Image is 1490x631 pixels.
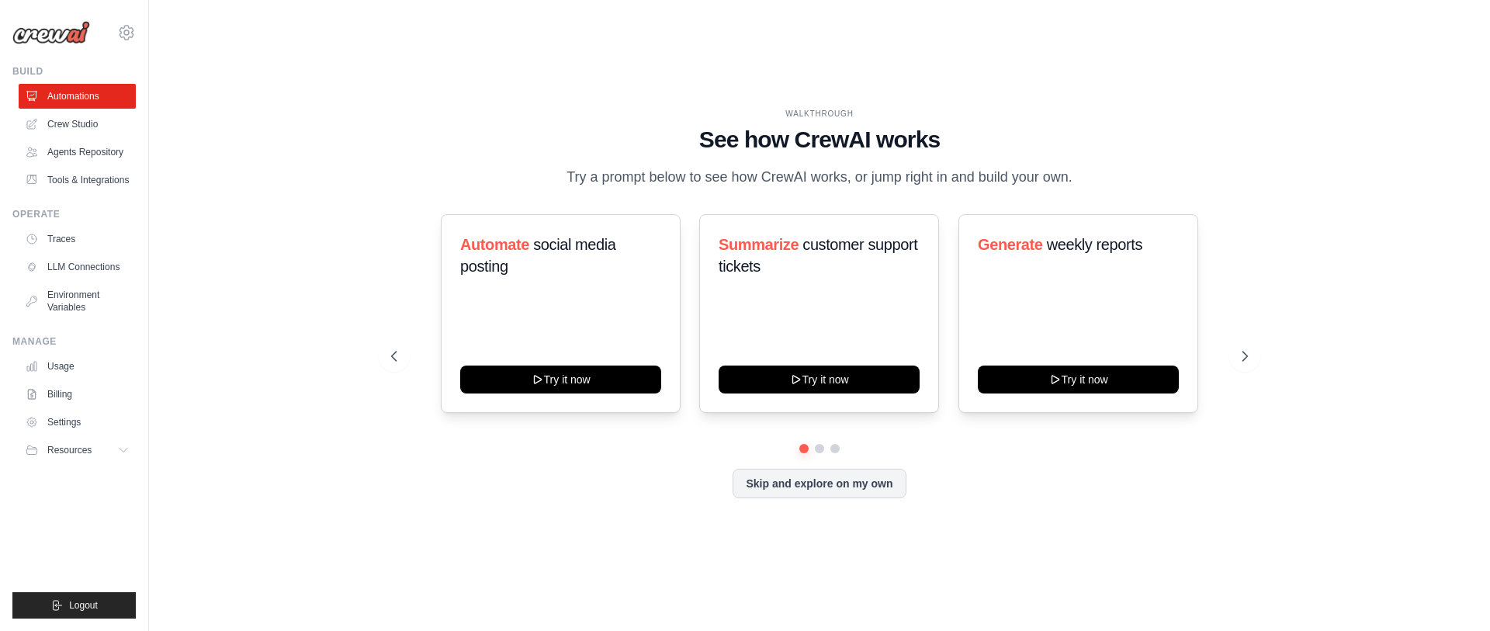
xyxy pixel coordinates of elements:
div: Manage [12,335,136,348]
a: Billing [19,382,136,407]
button: Resources [19,438,136,463]
a: Agents Repository [19,140,136,165]
div: WALKTHROUGH [391,108,1248,120]
a: Tools & Integrations [19,168,136,192]
iframe: Chat Widget [1412,556,1490,631]
span: Logout [69,599,98,612]
span: customer support tickets [719,236,917,275]
span: Generate [978,236,1043,253]
a: Traces [19,227,136,251]
button: Skip and explore on my own [733,469,906,498]
button: Try it now [978,366,1179,394]
a: Automations [19,84,136,109]
p: Try a prompt below to see how CrewAI works, or jump right in and build your own. [559,166,1080,189]
div: Build [12,65,136,78]
div: Operate [12,208,136,220]
h1: See how CrewAI works [391,126,1248,154]
span: social media posting [460,236,616,275]
a: Crew Studio [19,112,136,137]
a: Settings [19,410,136,435]
img: Logo [12,21,90,44]
a: Environment Variables [19,283,136,320]
span: Resources [47,444,92,456]
button: Logout [12,592,136,619]
span: Automate [460,236,529,253]
span: weekly reports [1046,236,1142,253]
button: Try it now [460,366,661,394]
a: Usage [19,354,136,379]
button: Try it now [719,366,920,394]
a: LLM Connections [19,255,136,279]
span: Summarize [719,236,799,253]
